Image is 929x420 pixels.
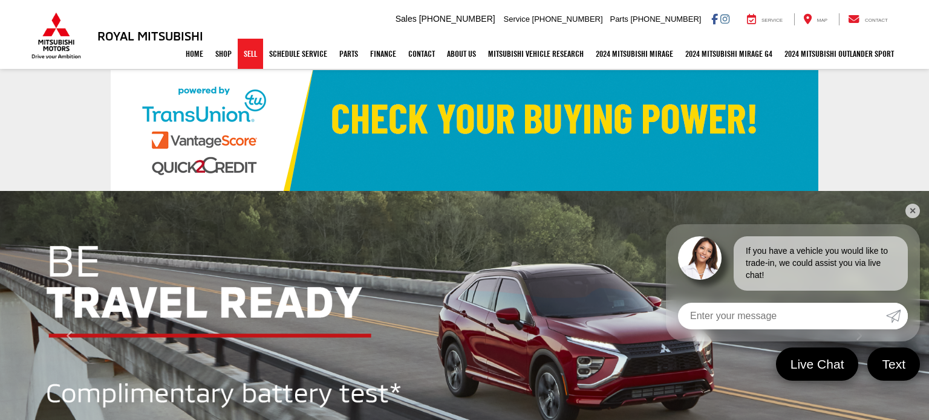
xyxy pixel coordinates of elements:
a: Text [867,347,920,381]
input: Enter your message [678,303,886,329]
a: Home [180,39,209,69]
a: Instagram: Click to visit our Instagram page [720,14,729,24]
span: [PHONE_NUMBER] [532,15,603,24]
span: Text [876,356,911,372]
h3: Royal Mitsubishi [97,29,203,42]
img: Mitsubishi [29,12,83,59]
a: Parts: Opens in a new tab [333,39,364,69]
img: Agent profile photo [678,236,722,280]
span: Map [817,18,827,23]
span: Service [761,18,783,23]
a: Contact [839,13,897,25]
span: Live Chat [784,356,850,372]
a: 2024 Mitsubishi Mirage [590,39,679,69]
a: 2024 Mitsubishi Mirage G4 [679,39,778,69]
span: [PHONE_NUMBER] [630,15,701,24]
a: Sell [238,39,263,69]
span: Sales [396,14,417,24]
span: Contact [865,18,888,23]
span: Parts [610,15,628,24]
a: Submit [886,303,908,329]
a: Map [794,13,836,25]
a: Mitsubishi Vehicle Research [482,39,590,69]
span: [PHONE_NUMBER] [419,14,495,24]
a: Live Chat [776,347,859,381]
a: 2024 Mitsubishi Outlander SPORT [778,39,900,69]
span: Service [504,15,530,24]
a: Facebook: Click to visit our Facebook page [711,14,718,24]
a: Contact [402,39,441,69]
img: Check Your Buying Power [111,70,818,191]
a: About Us [441,39,482,69]
a: Schedule Service: Opens in a new tab [263,39,333,69]
a: Service [738,13,792,25]
a: Finance [364,39,402,69]
div: If you have a vehicle you would like to trade-in, we could assist you via live chat! [734,236,908,291]
a: Shop [209,39,238,69]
